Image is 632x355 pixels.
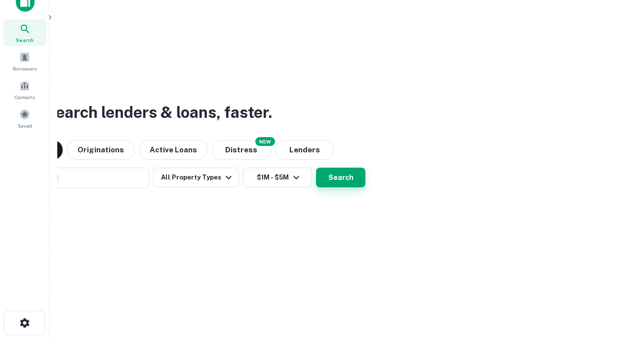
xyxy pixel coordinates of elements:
a: Saved [3,105,46,132]
button: All Property Types [153,168,239,187]
button: Lenders [275,140,334,160]
span: Borrowers [13,65,37,72]
a: Search [3,19,46,46]
iframe: Chat Widget [583,276,632,323]
span: Contacts [15,93,35,101]
button: Active Loans [139,140,208,160]
span: Search [16,36,34,44]
a: Borrowers [3,48,46,74]
button: Originations [67,140,135,160]
h3: Search lenders & loans, faster. [45,101,272,124]
div: NEW [255,137,275,146]
button: $1M - $5M [243,168,312,187]
span: Saved [18,122,32,130]
a: Contacts [3,76,46,103]
button: Search distressed loans with lien and other non-mortgage details. [212,140,271,160]
button: Search [316,168,365,187]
